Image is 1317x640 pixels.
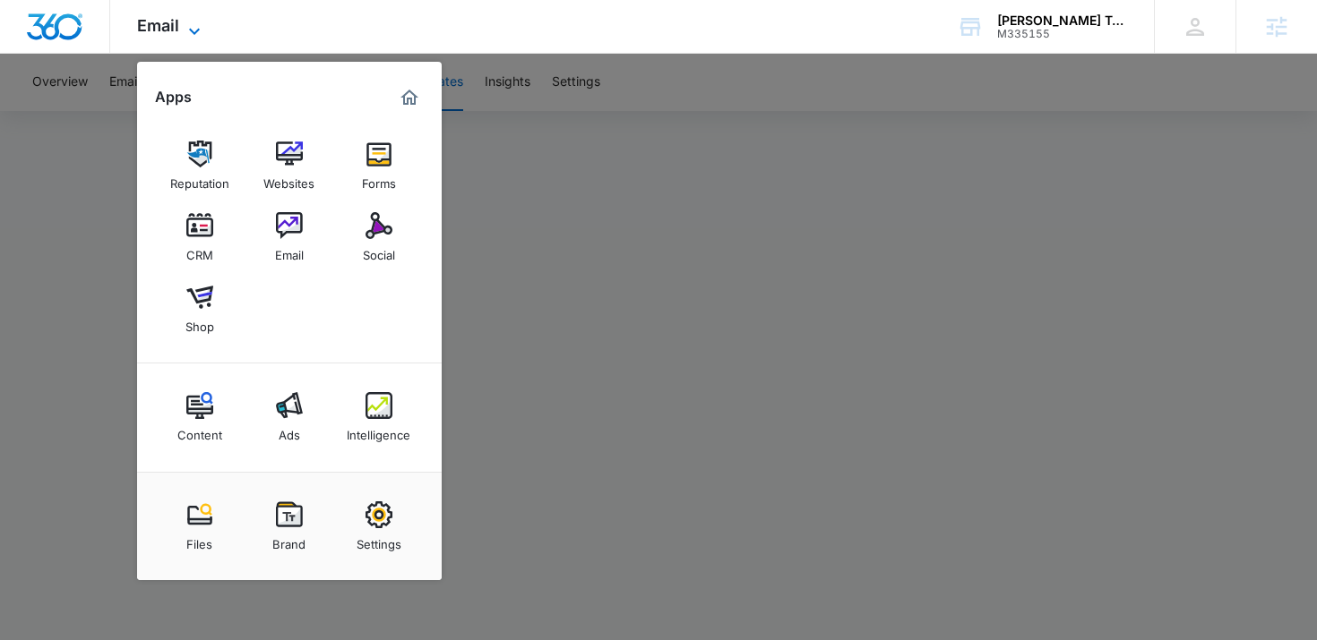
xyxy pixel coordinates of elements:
[279,419,300,442] div: Ads
[170,167,229,191] div: Reputation
[997,28,1128,40] div: account id
[166,203,234,271] a: CRM
[166,132,234,200] a: Reputation
[186,239,213,262] div: CRM
[166,383,234,451] a: Content
[255,492,323,560] a: Brand
[166,275,234,343] a: Shop
[185,311,214,334] div: Shop
[255,203,323,271] a: Email
[275,239,304,262] div: Email
[357,528,401,551] div: Settings
[347,419,410,442] div: Intelligence
[255,132,323,200] a: Websites
[395,83,424,112] a: Marketing 360® Dashboard
[345,492,413,560] a: Settings
[263,167,314,191] div: Websites
[363,239,395,262] div: Social
[166,492,234,560] a: Files
[137,16,179,35] span: Email
[997,13,1128,28] div: account name
[255,383,323,451] a: Ads
[345,203,413,271] a: Social
[362,167,396,191] div: Forms
[155,89,192,106] h2: Apps
[177,419,222,442] div: Content
[186,528,212,551] div: Files
[345,383,413,451] a: Intelligence
[272,528,306,551] div: Brand
[345,132,413,200] a: Forms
